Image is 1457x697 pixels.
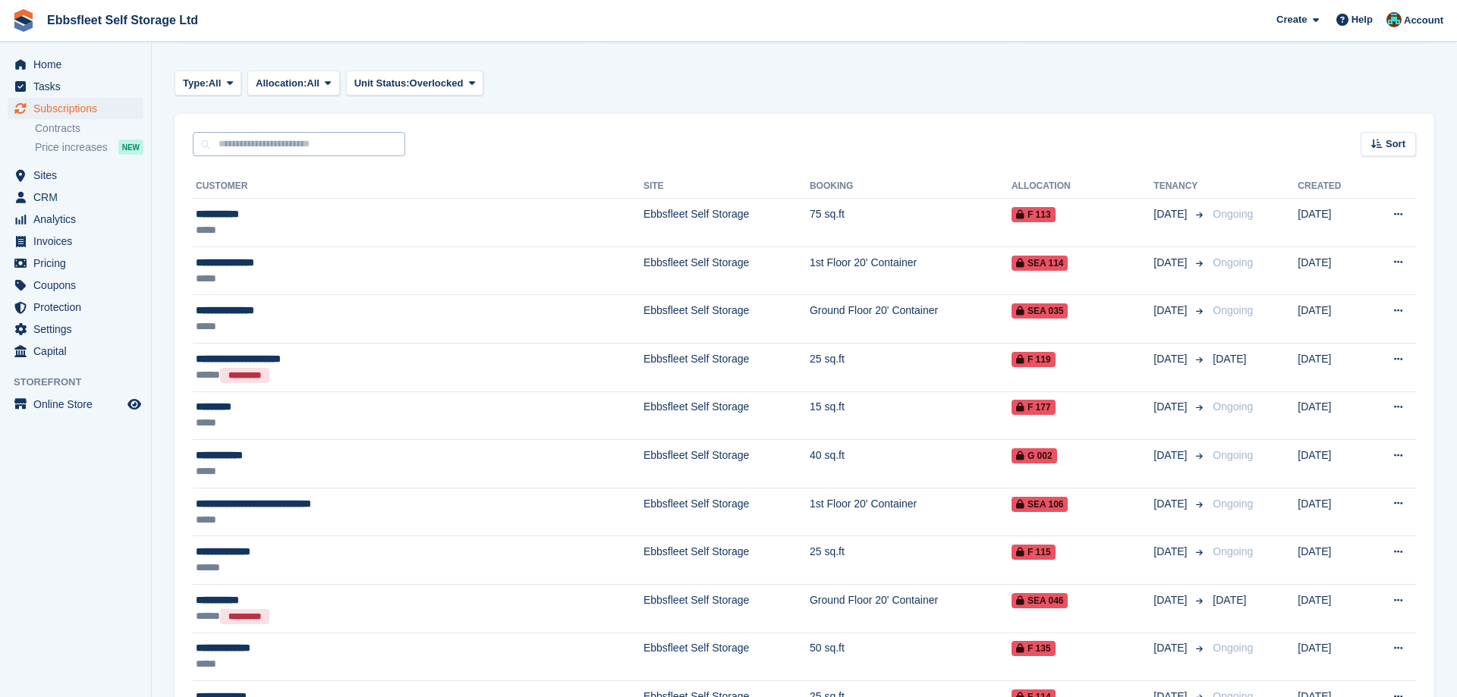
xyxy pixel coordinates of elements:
td: 15 sq.ft [810,391,1012,440]
span: [DATE] [1153,351,1190,367]
a: menu [8,275,143,296]
span: [DATE] [1153,496,1190,512]
div: NEW [118,140,143,155]
th: Booking [810,174,1012,199]
td: [DATE] [1298,536,1366,585]
span: Help [1352,12,1373,27]
span: Storefront [14,375,151,390]
span: Ongoing [1213,449,1253,461]
a: Contracts [35,121,143,136]
td: [DATE] [1298,488,1366,536]
span: Tasks [33,76,124,97]
td: [DATE] [1298,391,1366,440]
span: Price increases [35,140,108,155]
a: menu [8,187,143,208]
span: Account [1404,13,1443,28]
button: Type: All [175,71,241,96]
span: [DATE] [1153,399,1190,415]
td: 1st Floor 20' Container [810,488,1012,536]
button: Unit Status: Overlocked [346,71,484,96]
td: [DATE] [1298,343,1366,391]
span: Ongoing [1213,498,1253,510]
td: Ebbsfleet Self Storage [644,633,810,681]
th: Created [1298,174,1366,199]
span: F 177 [1012,400,1056,415]
a: menu [8,231,143,252]
span: SEA 035 [1012,303,1068,319]
a: menu [8,319,143,340]
span: G 002 [1012,448,1057,463]
a: Price increases NEW [35,139,143,155]
span: Settings [33,319,124,340]
td: [DATE] [1298,440,1366,488]
a: menu [8,54,143,75]
th: Customer [193,174,644,199]
span: Analytics [33,209,124,230]
span: [DATE] [1153,640,1190,656]
td: Ground Floor 20' Container [810,584,1012,633]
td: 25 sq.ft [810,536,1012,585]
span: Type: [183,76,209,91]
a: Preview store [125,395,143,413]
a: menu [8,253,143,274]
span: Ongoing [1213,208,1253,220]
span: Pricing [33,253,124,274]
td: Ebbsfleet Self Storage [644,440,810,488]
td: Ebbsfleet Self Storage [644,295,810,344]
a: menu [8,394,143,415]
td: 50 sq.ft [810,633,1012,681]
span: [DATE] [1153,592,1190,608]
span: Coupons [33,275,124,296]
span: Unit Status: [354,76,410,91]
span: F 119 [1012,352,1056,367]
th: Allocation [1012,174,1153,199]
span: [DATE] [1213,353,1246,365]
td: Ground Floor 20' Container [810,295,1012,344]
span: [DATE] [1153,544,1190,560]
span: [DATE] [1153,255,1190,271]
td: Ebbsfleet Self Storage [644,246,810,295]
a: Ebbsfleet Self Storage Ltd [41,8,204,33]
a: menu [8,76,143,97]
span: Sort [1386,137,1405,152]
span: [DATE] [1213,594,1246,606]
th: Site [644,174,810,199]
span: Sites [33,165,124,186]
span: Home [33,54,124,75]
td: Ebbsfleet Self Storage [644,343,810,391]
a: menu [8,209,143,230]
span: Protection [33,297,124,318]
a: menu [8,297,143,318]
span: Online Store [33,394,124,415]
td: [DATE] [1298,584,1366,633]
span: Ongoing [1213,256,1253,268]
span: [DATE] [1153,303,1190,319]
td: 75 sq.ft [810,199,1012,247]
td: Ebbsfleet Self Storage [644,488,810,536]
td: Ebbsfleet Self Storage [644,536,810,585]
span: Allocation: [256,76,307,91]
td: 25 sq.ft [810,343,1012,391]
td: 40 sq.ft [810,440,1012,488]
span: Ongoing [1213,545,1253,557]
span: Ongoing [1213,642,1253,654]
span: SEA 106 [1012,497,1068,512]
span: SEA 114 [1012,256,1068,271]
span: [DATE] [1153,206,1190,222]
span: F 135 [1012,641,1056,656]
td: Ebbsfleet Self Storage [644,199,810,247]
a: menu [8,341,143,362]
a: menu [8,98,143,119]
span: Overlocked [410,76,464,91]
span: F 113 [1012,207,1056,222]
span: All [307,76,319,91]
span: All [209,76,222,91]
span: Subscriptions [33,98,124,119]
td: [DATE] [1298,633,1366,681]
span: Ongoing [1213,304,1253,316]
span: Invoices [33,231,124,252]
td: Ebbsfleet Self Storage [644,584,810,633]
th: Tenancy [1153,174,1207,199]
span: F 115 [1012,545,1056,560]
td: Ebbsfleet Self Storage [644,391,810,440]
